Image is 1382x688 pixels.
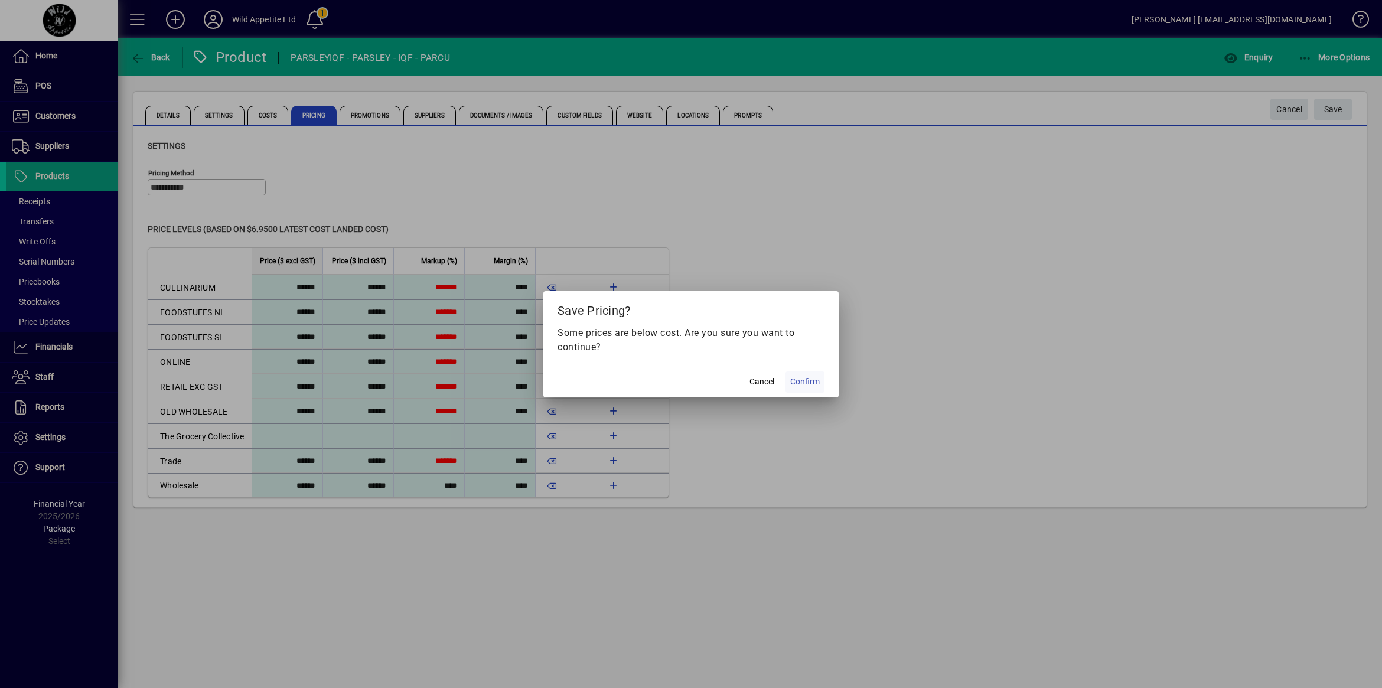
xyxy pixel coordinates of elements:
button: Confirm [785,371,824,393]
span: Confirm [790,376,820,388]
h2: Save Pricing? [543,291,839,325]
button: Cancel [743,371,781,393]
span: Cancel [749,376,774,388]
p: Some prices are below cost. Are you sure you want to continue? [558,326,824,354]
